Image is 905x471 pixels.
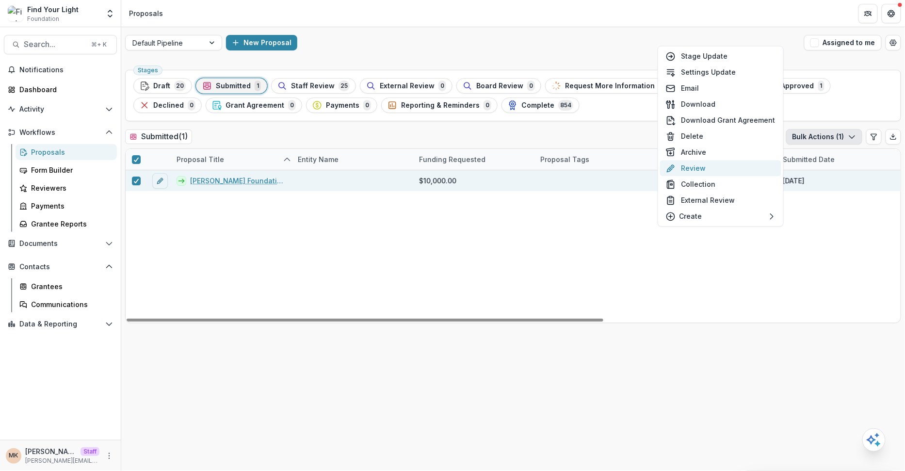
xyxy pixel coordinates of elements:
[24,40,85,49] span: Search...
[4,101,117,117] button: Open Activity
[125,6,167,20] nav: breadcrumb
[16,144,117,160] a: Proposals
[4,125,117,140] button: Open Workflows
[19,129,101,137] span: Workflows
[16,198,117,214] a: Payments
[656,154,695,164] div: Created
[19,105,101,114] span: Activity
[777,149,898,170] div: Submitted Date
[81,447,99,456] p: Staff
[206,97,302,113] button: Grant Agreement0
[153,82,170,90] span: Draft
[133,97,202,113] button: Declined0
[882,4,901,23] button: Get Help
[27,15,59,23] span: Foundation
[19,240,101,248] span: Documents
[866,129,882,145] button: Edit table settings
[291,82,335,90] span: Staff Review
[31,299,109,309] div: Communications
[326,101,359,110] span: Payments
[4,259,117,275] button: Open Contacts
[16,180,117,196] a: Reviewers
[4,316,117,332] button: Open Data & Reporting
[174,81,186,91] span: 20
[19,263,101,271] span: Contacts
[190,176,286,186] a: [PERSON_NAME] Foundation - 2024 - FYL General Grant Application
[858,4,878,23] button: Partners
[401,101,480,110] span: Reporting & Reminders
[171,149,292,170] div: Proposal Title
[656,149,777,170] div: Created
[103,450,115,462] button: More
[16,296,117,312] a: Communications
[783,176,805,186] div: [DATE]
[16,278,117,294] a: Grantees
[886,35,901,50] button: Open table manager
[679,211,702,221] p: Create
[31,165,109,175] div: Form Builder
[501,97,580,113] button: Complete854
[438,81,446,91] span: 0
[16,162,117,178] a: Form Builder
[216,82,251,90] span: Submitted
[476,82,523,90] span: Board Review
[19,320,101,328] span: Data & Reporting
[31,219,109,229] div: Grantee Reports
[419,176,456,186] span: $10,000.00
[527,81,535,91] span: 0
[534,149,656,170] div: Proposal Tags
[89,39,109,50] div: ⌘ + K
[153,101,184,110] span: Declined
[380,82,435,90] span: External Review
[271,78,356,94] button: Staff Review25
[786,129,862,145] button: Bulk Actions (1)
[196,78,267,94] button: Submitted1
[171,154,230,164] div: Proposal Title
[804,35,882,50] button: Assigned to me
[521,101,554,110] span: Complete
[339,81,350,91] span: 25
[413,154,491,164] div: Funding Requested
[4,236,117,251] button: Open Documents
[360,78,452,94] button: External Review0
[545,78,673,94] button: Request More Information0
[306,97,377,113] button: Payments0
[4,62,117,78] button: Notifications
[152,173,168,189] button: edit
[363,100,371,111] span: 0
[292,149,413,170] div: Entity Name
[125,130,192,144] h2: Submitted ( 1 )
[413,149,534,170] div: Funding Requested
[381,97,498,113] button: Reporting & Reminders0
[288,100,296,111] span: 0
[226,101,284,110] span: Grant Agreement
[19,66,113,74] span: Notifications
[16,216,117,232] a: Grantee Reports
[292,154,344,164] div: Entity Name
[456,78,541,94] button: Board Review0
[818,81,824,91] span: 1
[9,453,18,459] div: Maya Kuppermann
[19,84,109,95] div: Dashboard
[103,4,117,23] button: Open entity switcher
[534,154,595,164] div: Proposal Tags
[8,6,23,21] img: Find Your Light
[133,78,192,94] button: Draft20
[138,67,158,74] span: Stages
[777,154,841,164] div: Submitted Date
[255,81,261,91] span: 1
[4,81,117,97] a: Dashboard
[31,281,109,292] div: Grantees
[226,35,297,50] button: New Proposal
[862,428,886,452] button: Open AI Assistant
[31,201,109,211] div: Payments
[886,129,901,145] button: Export table data
[31,183,109,193] div: Reviewers
[283,156,291,163] svg: sorted ascending
[27,4,79,15] div: Find Your Light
